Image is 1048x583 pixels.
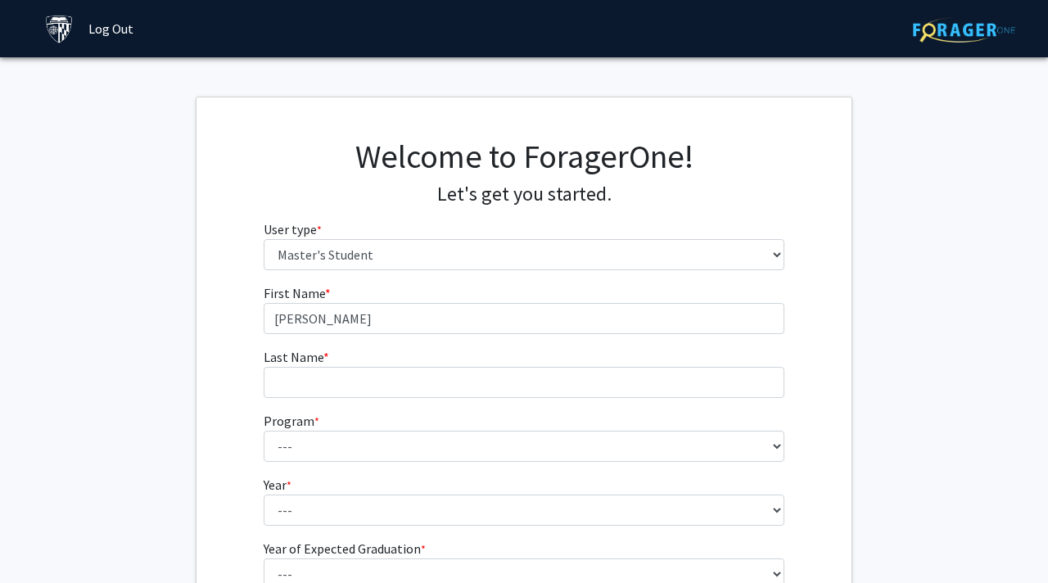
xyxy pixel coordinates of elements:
span: First Name [264,285,325,301]
label: Year of Expected Graduation [264,539,426,558]
label: Program [264,411,319,431]
iframe: Chat [12,509,70,571]
h4: Let's get you started. [264,183,785,206]
span: Last Name [264,349,323,365]
label: Year [264,475,291,495]
label: User type [264,219,322,239]
img: ForagerOne Logo [913,17,1015,43]
h1: Welcome to ForagerOne! [264,137,785,176]
img: Johns Hopkins University Logo [45,15,74,43]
